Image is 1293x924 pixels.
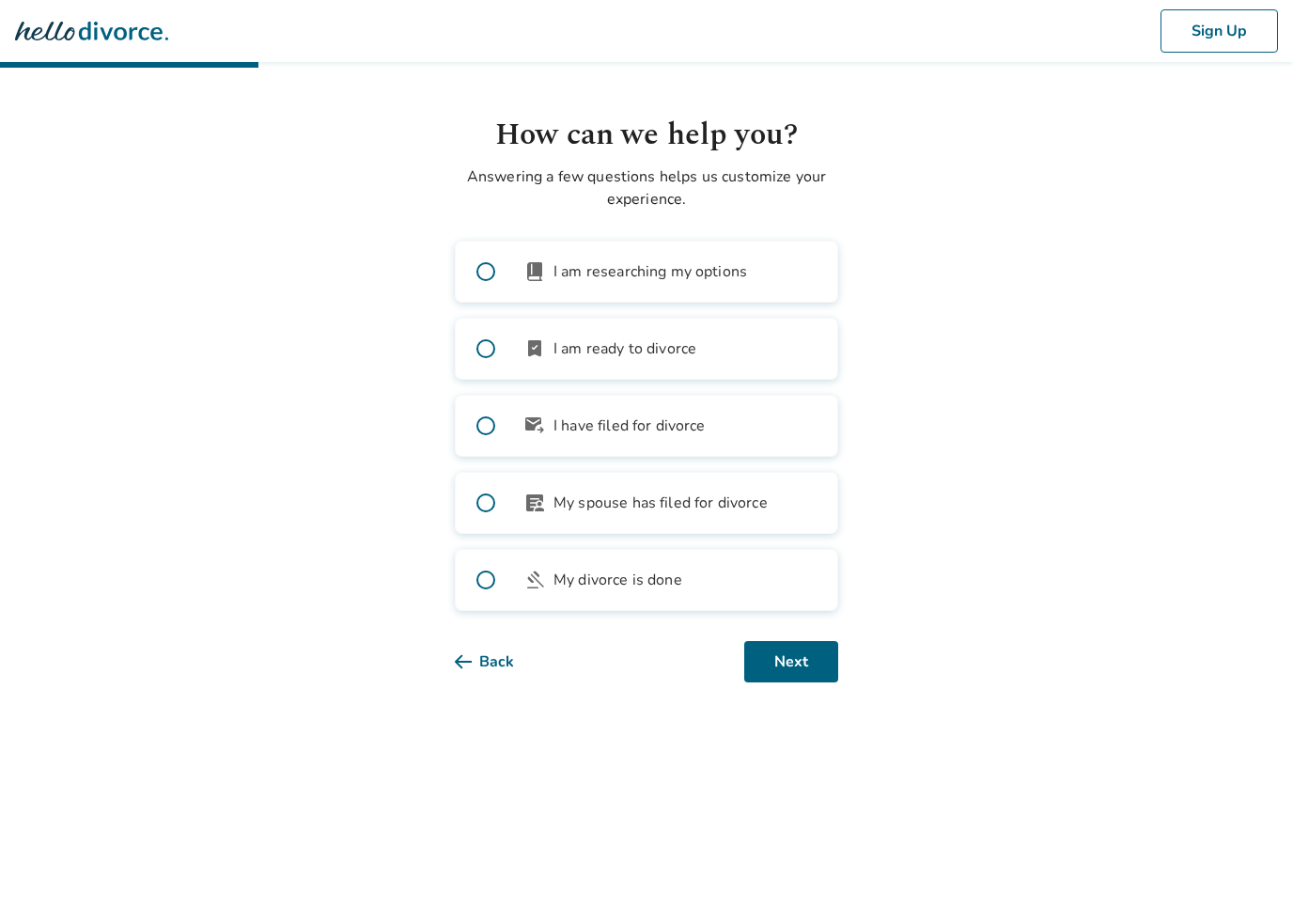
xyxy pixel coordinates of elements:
[553,415,706,437] span: I have filed for divorce
[455,113,838,158] h1: How can we help you?
[523,569,546,591] span: gavel
[553,337,696,360] span: I am ready to divorce
[1161,9,1278,53] button: Sign Up
[553,260,747,283] span: I am researching my options
[553,569,682,591] span: My divorce is done
[744,641,838,682] button: Next
[455,641,544,682] button: Back
[523,415,546,437] span: outgoing_mail
[455,165,838,211] p: Answering a few questions helps us customize your experience.
[523,260,546,283] span: book_2
[523,492,546,514] span: article_person
[553,492,768,514] span: My spouse has filed for divorce
[523,337,546,360] span: bookmark_check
